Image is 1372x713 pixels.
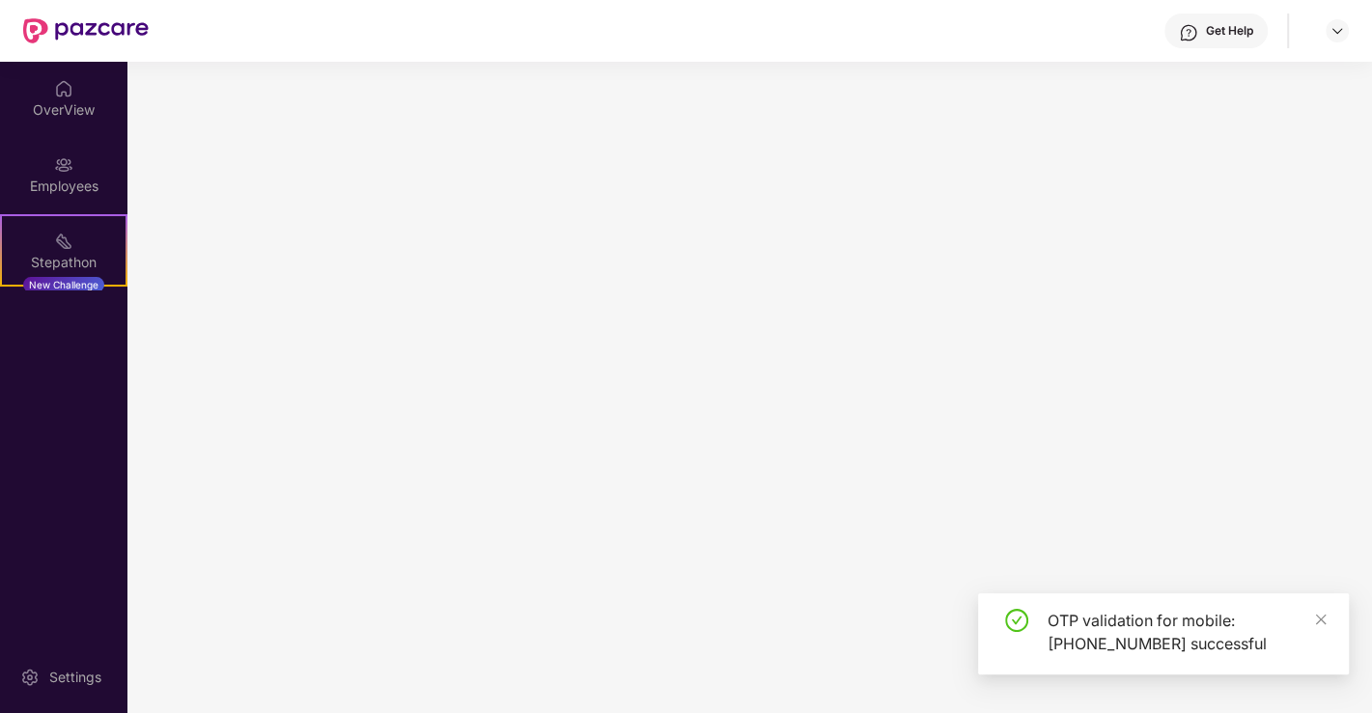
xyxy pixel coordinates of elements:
div: New Challenge [23,277,104,292]
span: close [1314,613,1328,626]
img: New Pazcare Logo [23,18,149,43]
span: check-circle [1005,609,1028,632]
img: svg+xml;base64,PHN2ZyBpZD0iSGVscC0zMngzMiIgeG1sbnM9Imh0dHA6Ly93d3cudzMub3JnLzIwMDAvc3ZnIiB3aWR0aD... [1179,23,1198,42]
div: OTP validation for mobile: [PHONE_NUMBER] successful [1048,609,1326,655]
img: svg+xml;base64,PHN2ZyBpZD0iU2V0dGluZy0yMHgyMCIgeG1sbnM9Imh0dHA6Ly93d3cudzMub3JnLzIwMDAvc3ZnIiB3aW... [20,668,40,687]
img: svg+xml;base64,PHN2ZyB4bWxucz0iaHR0cDovL3d3dy53My5vcmcvMjAwMC9zdmciIHdpZHRoPSIyMSIgaGVpZ2h0PSIyMC... [54,232,73,251]
div: Get Help [1206,23,1253,39]
img: svg+xml;base64,PHN2ZyBpZD0iSG9tZSIgeG1sbnM9Imh0dHA6Ly93d3cudzMub3JnLzIwMDAvc3ZnIiB3aWR0aD0iMjAiIG... [54,79,73,98]
img: svg+xml;base64,PHN2ZyBpZD0iRHJvcGRvd24tMzJ4MzIiIHhtbG5zPSJodHRwOi8vd3d3LnczLm9yZy8yMDAwL3N2ZyIgd2... [1330,23,1345,39]
div: Stepathon [2,253,126,272]
img: svg+xml;base64,PHN2ZyBpZD0iRW1wbG95ZWVzIiB4bWxucz0iaHR0cDovL3d3dy53My5vcmcvMjAwMC9zdmciIHdpZHRoPS... [54,155,73,175]
div: Settings [43,668,107,687]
